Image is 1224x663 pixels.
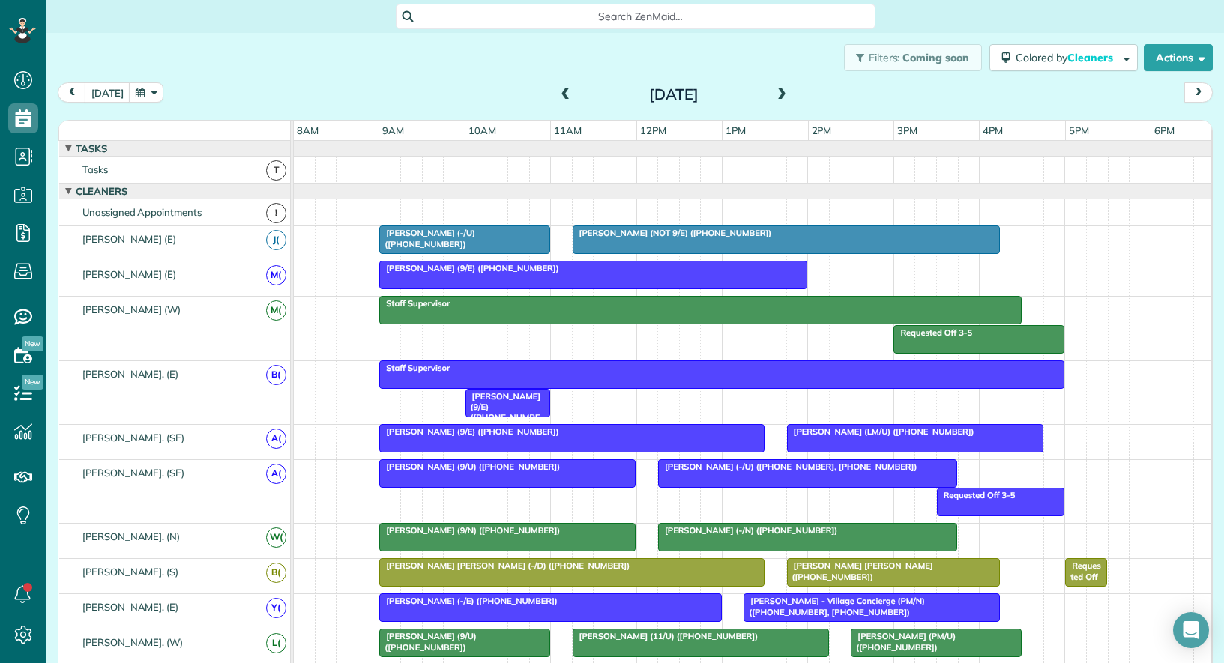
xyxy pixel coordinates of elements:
span: [PERSON_NAME]. (SE) [79,432,187,443]
span: 1pm [723,124,749,136]
span: [PERSON_NAME] (-/N) ([PHONE_NUMBER]) [657,525,838,536]
span: Y( [266,598,286,618]
span: [PERSON_NAME] (9/U) ([PHONE_NUMBER]) [379,631,477,652]
span: [PERSON_NAME]. (E) [79,601,181,613]
span: [PERSON_NAME] (E) [79,233,179,245]
span: [PERSON_NAME] (9/E) ([PHONE_NUMBER]) [465,391,541,434]
span: Cleaners [1067,51,1115,64]
span: Staff Supervisor [379,298,450,309]
span: [PERSON_NAME] (-/U) ([PHONE_NUMBER], [PHONE_NUMBER]) [657,461,917,472]
span: A( [266,464,286,484]
span: Requested Off 3-5 [893,327,973,338]
span: [PERSON_NAME] (9/E) ([PHONE_NUMBER]) [379,426,559,437]
span: [PERSON_NAME]. (E) [79,368,181,380]
span: 8am [294,124,322,136]
span: Requested Off [1064,560,1100,581]
span: [PERSON_NAME] (LM/U) ([PHONE_NUMBER]) [786,426,975,437]
span: [PERSON_NAME] - Village Concierge (PM/N) ([PHONE_NUMBER], [PHONE_NUMBER]) [743,596,925,617]
span: M( [266,300,286,321]
span: W( [266,527,286,548]
button: Colored byCleaners [989,44,1138,71]
span: 6pm [1151,124,1178,136]
span: A( [266,429,286,449]
span: New [22,375,43,390]
span: ! [266,203,286,223]
div: Open Intercom Messenger [1173,612,1209,648]
span: Unassigned Appointments [79,206,205,218]
span: T [266,160,286,181]
span: B( [266,563,286,583]
span: New [22,336,43,351]
span: Tasks [79,163,111,175]
span: 3pm [894,124,920,136]
span: 2pm [809,124,835,136]
span: [PERSON_NAME] [PERSON_NAME] ([PHONE_NUMBER]) [786,560,933,581]
span: [PERSON_NAME] (W) [79,303,184,315]
span: [PERSON_NAME] [PERSON_NAME] (-/D) ([PHONE_NUMBER]) [379,560,630,571]
span: [PERSON_NAME] (11/U) ([PHONE_NUMBER]) [572,631,759,641]
span: [PERSON_NAME]. (N) [79,530,183,542]
h2: [DATE] [580,86,768,103]
span: [PERSON_NAME] (NOT 9/E) ([PHONE_NUMBER]) [572,228,773,238]
span: [PERSON_NAME]. (S) [79,566,181,578]
button: next [1184,82,1213,103]
span: 11am [551,124,585,136]
span: [PERSON_NAME] (-/E) ([PHONE_NUMBER]) [379,596,558,606]
span: [PERSON_NAME] (E) [79,268,179,280]
span: 5pm [1066,124,1092,136]
span: Coming soon [902,51,970,64]
span: 10am [465,124,499,136]
button: prev [58,82,86,103]
button: Actions [1144,44,1213,71]
span: [PERSON_NAME] (9/U) ([PHONE_NUMBER]) [379,461,561,472]
button: [DATE] [85,82,130,103]
span: Tasks [73,142,110,154]
span: L( [266,633,286,653]
span: Filters: [869,51,900,64]
span: Requested Off 3-5 [936,490,1016,500]
span: [PERSON_NAME] (9/N) ([PHONE_NUMBER]) [379,525,561,536]
span: [PERSON_NAME]. (W) [79,636,186,648]
span: [PERSON_NAME] (-/U) ([PHONE_NUMBER]) [379,228,475,249]
span: 9am [379,124,407,136]
span: Colored by [1016,51,1118,64]
span: [PERSON_NAME]. (SE) [79,467,187,479]
span: Staff Supervisor [379,363,450,373]
span: 12pm [637,124,669,136]
span: [PERSON_NAME] (PM/U) ([PHONE_NUMBER]) [850,631,956,652]
span: M( [266,265,286,285]
span: 4pm [980,124,1006,136]
span: Cleaners [73,185,130,197]
span: J( [266,230,286,250]
span: [PERSON_NAME] (9/E) ([PHONE_NUMBER]) [379,263,559,273]
span: B( [266,365,286,385]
